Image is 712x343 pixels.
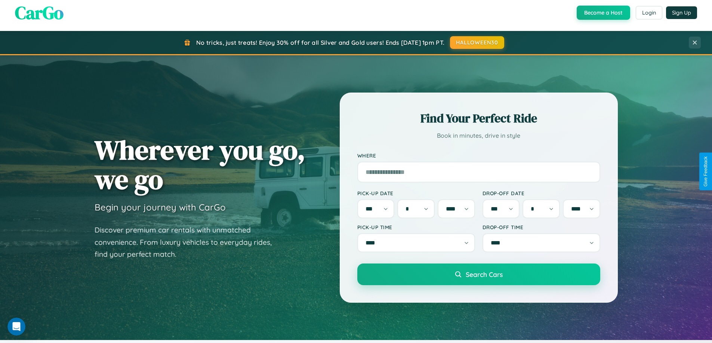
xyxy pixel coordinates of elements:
label: Drop-off Time [483,224,600,230]
h3: Begin your journey with CarGo [95,202,226,213]
span: Search Cars [466,270,503,278]
h1: Wherever you go, we go [95,135,305,194]
button: HALLOWEEN30 [450,36,504,49]
button: Become a Host [577,6,630,20]
label: Pick-up Date [357,190,475,196]
iframe: Intercom live chat [7,318,25,336]
button: Search Cars [357,264,600,285]
button: Login [636,6,662,19]
div: Give Feedback [703,156,708,187]
p: Book in minutes, drive in style [357,130,600,141]
label: Pick-up Time [357,224,475,230]
label: Drop-off Date [483,190,600,196]
span: No tricks, just treats! Enjoy 30% off for all Silver and Gold users! Ends [DATE] 1pm PT. [196,39,444,46]
p: Discover premium car rentals with unmatched convenience. From luxury vehicles to everyday rides, ... [95,224,281,261]
button: Sign Up [666,6,697,19]
h2: Find Your Perfect Ride [357,110,600,127]
label: Where [357,152,600,159]
span: CarGo [15,0,64,25]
